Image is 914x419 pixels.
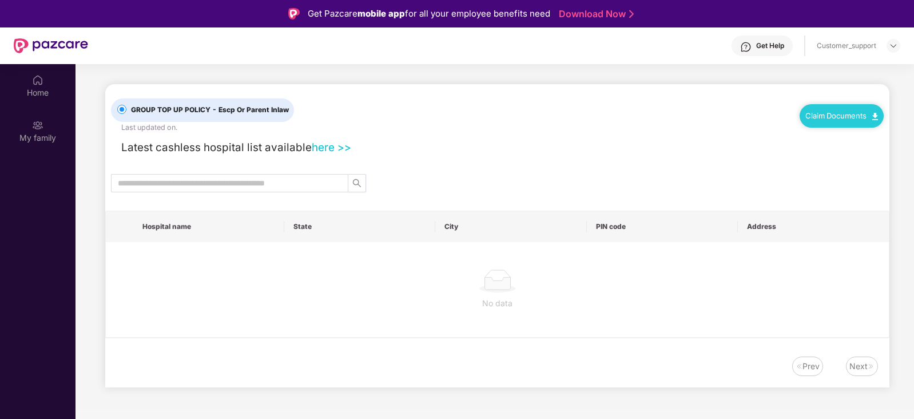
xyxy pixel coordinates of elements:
[868,363,875,370] img: svg+xml;base64,PHN2ZyB4bWxucz0iaHR0cDovL3d3dy53My5vcmcvMjAwMC9zdmciIHdpZHRoPSIxNiIgaGVpZ2h0PSIxNi...
[559,8,630,20] a: Download Now
[312,141,351,154] a: here >>
[32,120,43,131] img: svg+xml;base64,PHN2ZyB3aWR0aD0iMjAiIGhlaWdodD0iMjAiIHZpZXdCb3g9IjAgMCAyMCAyMCIgZmlsbD0ibm9uZSIgeG...
[872,113,878,120] img: svg+xml;base64,PHN2ZyB4bWxucz0iaHR0cDovL3d3dy53My5vcmcvMjAwMC9zdmciIHdpZHRoPSIxMC40IiBoZWlnaHQ9Ij...
[435,211,586,242] th: City
[738,211,889,242] th: Address
[348,179,365,188] span: search
[756,41,784,50] div: Get Help
[805,111,878,120] a: Claim Documents
[133,211,284,242] th: Hospital name
[32,74,43,86] img: svg+xml;base64,PHN2ZyBpZD0iSG9tZSIgeG1sbnM9Imh0dHA6Ly93d3cudzMub3JnLzIwMDAvc3ZnIiB3aWR0aD0iMjAiIG...
[121,122,177,133] div: Last updated on .
[817,41,876,50] div: Customer_support
[747,222,880,231] span: Address
[121,141,312,154] span: Latest cashless hospital list available
[587,211,738,242] th: PIN code
[14,38,88,53] img: New Pazcare Logo
[288,8,300,19] img: Logo
[796,363,802,370] img: svg+xml;base64,PHN2ZyB4bWxucz0iaHR0cDovL3d3dy53My5vcmcvMjAwMC9zdmciIHdpZHRoPSIxNiIgaGVpZ2h0PSIxNi...
[142,222,275,231] span: Hospital name
[126,105,293,116] span: GROUP TOP UP POLICY
[308,7,550,21] div: Get Pazcare for all your employee benefits need
[849,360,868,373] div: Next
[889,41,898,50] img: svg+xml;base64,PHN2ZyBpZD0iRHJvcGRvd24tMzJ4MzIiIHhtbG5zPSJodHRwOi8vd3d3LnczLm9yZy8yMDAwL3N2ZyIgd2...
[284,211,435,242] th: State
[212,105,289,114] span: - Escp Or Parent Inlaw
[115,297,880,310] div: No data
[348,174,366,192] button: search
[357,8,405,19] strong: mobile app
[740,41,752,53] img: svg+xml;base64,PHN2ZyBpZD0iSGVscC0zMngzMiIgeG1sbnM9Imh0dHA6Ly93d3cudzMub3JnLzIwMDAvc3ZnIiB3aWR0aD...
[629,8,634,20] img: Stroke
[802,360,820,373] div: Prev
